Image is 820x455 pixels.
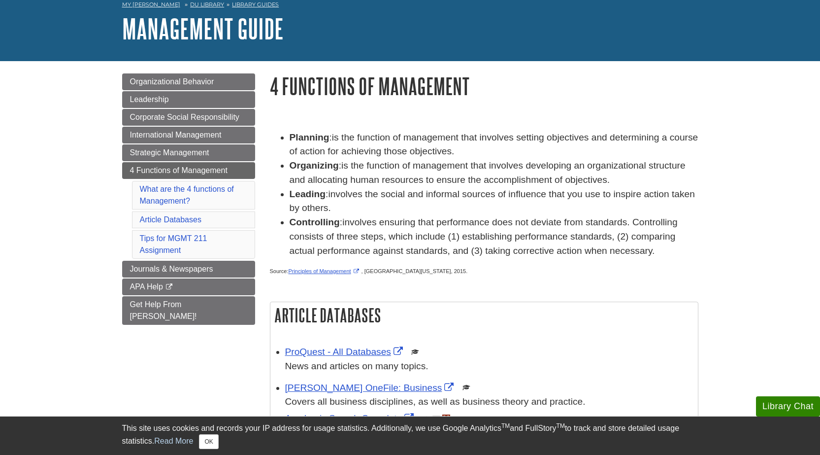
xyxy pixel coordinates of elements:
[190,1,224,8] a: DU Library
[442,415,450,422] img: MeL (Michigan electronic Library)
[290,160,339,171] strong: Organizing
[130,95,169,104] span: Leadership
[140,234,207,254] a: Tips for MGMT 211 Assignment
[270,73,698,99] h1: 4 Functions of Management
[423,415,430,422] img: Scholarly or Peer Reviewed
[130,166,228,175] span: 4 Functions of Management
[432,415,440,422] img: Audio & Video
[199,434,218,449] button: Close
[122,109,255,126] a: Corporate Social Responsibility
[290,217,340,227] strong: Controlling
[411,348,419,356] img: Scholarly or Peer Reviewed
[130,265,213,273] span: Journals & Newspapers
[122,73,255,325] div: Guide Page Menu
[122,91,255,108] a: Leadership
[130,77,214,86] span: Organizational Behavior
[270,268,468,274] span: Source: , [GEOGRAPHIC_DATA][US_STATE], 2015.
[122,0,180,9] a: My [PERSON_NAME]
[130,282,163,291] span: APA Help
[130,300,197,320] span: Get Help From [PERSON_NAME]!
[122,261,255,278] a: Journals & Newspapers
[140,185,234,205] a: What are the 4 functions of Management?
[290,160,686,185] span: is the function of management that involves developing an organizational structure and allocating...
[270,302,698,328] h2: Article Databases
[285,359,693,374] p: News and articles on many topics.
[290,132,329,142] strong: Planning
[130,113,239,121] span: Corporate Social Responsibility
[288,268,361,274] a: Link opens in new window
[557,422,565,429] sup: TM
[122,144,255,161] a: Strategic Management
[290,159,698,187] li: :
[122,279,255,295] a: APA Help
[165,284,173,290] i: This link opens in a new window
[285,347,405,357] a: Link opens in new window
[290,189,326,199] strong: Leading
[290,187,698,216] li: :
[285,383,457,393] a: Link opens in new window
[122,162,255,179] a: 4 Functions of Management
[756,396,820,417] button: Library Chat
[290,189,695,213] span: involves the social and informal sources of influence that you use to inspire action taken by oth...
[285,395,693,409] div: Covers all business disciplines, as well as business theory and practice.
[122,127,255,143] a: International Management
[290,132,698,157] span: is the function of management that involves setting objectives and determining a course of action...
[462,384,470,391] img: Scholarly or Peer Reviewed
[285,413,417,423] a: Link opens in new window
[122,296,255,325] a: Get Help From [PERSON_NAME]!
[130,131,222,139] span: International Management
[290,217,678,256] span: involves ensuring that performance does not deviate from standards. Controlling consists of three...
[130,148,209,157] span: Strategic Management
[290,215,698,258] li: :
[140,215,201,224] a: Article Databases
[290,131,698,159] li: :
[122,422,698,449] div: This site uses cookies and records your IP address for usage statistics. Additionally, we use Goo...
[122,13,284,44] a: Management Guide
[122,73,255,90] a: Organizational Behavior
[232,1,279,8] a: Library Guides
[501,422,510,429] sup: TM
[154,437,193,445] a: Read More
